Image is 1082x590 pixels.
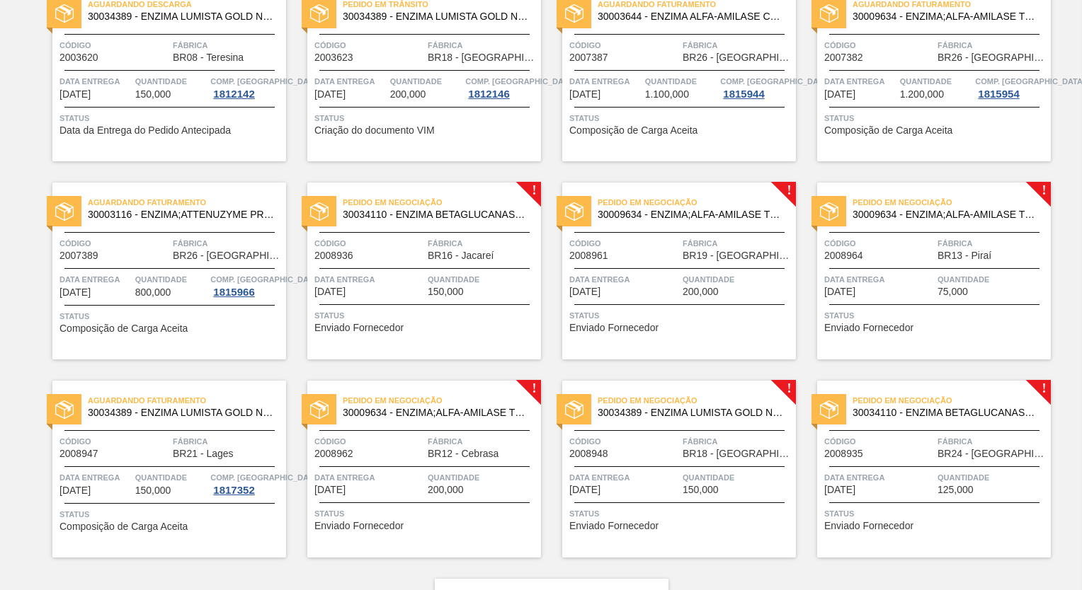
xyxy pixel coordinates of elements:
[569,236,679,250] span: Código
[314,521,404,531] span: Enviado Fornecedor
[173,434,283,449] span: Fábrica
[314,74,387,88] span: Data entrega
[565,202,583,221] img: status
[598,195,796,209] span: Pedido em Negociação
[824,125,952,136] span: Composição de Carga Aceita
[938,434,1047,449] span: Fábrica
[820,400,838,419] img: status
[286,381,541,557] a: !statusPedido em Negociação30009634 - ENZIMA;ALFA-AMILASE TERMOESTÁVEL;TERMAMYCódigo2008962Fábric...
[569,38,679,52] span: Código
[314,323,404,333] span: Enviado Fornecedor
[820,202,838,221] img: status
[938,449,1047,459] span: BR24 - Ponta Grossa
[390,89,426,100] span: 200,000
[824,38,934,52] span: Código
[59,250,98,261] span: 2007389
[135,485,171,496] span: 150,000
[569,272,679,287] span: Data entrega
[569,308,792,323] span: Status
[59,236,169,250] span: Código
[314,111,537,125] span: Status
[796,381,1051,557] a: !statusPedido em Negociação30034110 - ENZIMA BETAGLUCANASE ULTRAFLO PRIMECódigo2008935FábricaBR24...
[683,38,792,52] span: Fábrica
[598,209,785,220] span: 30009634 - ENZIMA;ALFA-AMILASE TERMOESTÁVEL;TERMAMY
[428,272,537,287] span: Quantidade
[824,323,913,333] span: Enviado Fornecedor
[59,309,283,323] span: Status
[569,434,679,449] span: Código
[720,88,767,100] div: 1815944
[343,195,541,209] span: Pedido em Negociação
[645,74,717,88] span: Quantidade
[938,287,968,297] span: 75,000
[565,4,583,23] img: status
[314,449,353,459] span: 2008962
[569,521,659,531] span: Enviado Fornecedor
[210,287,257,298] div: 1815966
[938,236,1047,250] span: Fábrica
[569,52,608,63] span: 2007387
[569,507,792,521] span: Status
[59,111,283,125] span: Status
[824,470,934,485] span: Data entrega
[428,52,537,63] span: BR18 - Pernambuco
[59,52,98,63] span: 2003620
[135,470,207,485] span: Quantidade
[210,470,283,496] a: Comp. [GEOGRAPHIC_DATA]1817352
[645,89,689,100] span: 1.100,000
[796,183,1051,359] a: !statusPedido em Negociação30009634 - ENZIMA;ALFA-AMILASE TERMOESTÁVEL;TERMAMYCódigo2008964Fábric...
[135,272,207,287] span: Quantidade
[824,507,1047,521] span: Status
[824,485,855,495] span: 29/08/2025
[314,287,346,297] span: 26/08/2025
[598,393,796,407] span: Pedido em Negociação
[938,485,974,495] span: 125,000
[59,507,283,521] span: Status
[173,52,244,63] span: BR08 - Teresina
[428,250,494,261] span: BR16 - Jacareí
[343,11,530,22] span: 30034389 - ENZIMA LUMISTA GOLD NOVONESIS 25KG
[938,38,1047,52] span: Fábrica
[569,485,600,495] span: 29/08/2025
[598,11,785,22] span: 30003644 - ENZIMA ALFA-AMILASE CEREMIX FLEX MALTOGE
[88,393,286,407] span: Aguardando Faturamento
[824,52,863,63] span: 2007382
[173,38,283,52] span: Fábrica
[824,236,934,250] span: Código
[390,74,462,88] span: Quantidade
[314,507,537,521] span: Status
[210,470,320,485] span: Comp. Carga
[55,400,74,419] img: status
[428,485,464,495] span: 200,000
[343,393,541,407] span: Pedido em Negociação
[135,74,207,88] span: Quantidade
[569,125,697,136] span: Composição de Carga Aceita
[173,449,234,459] span: BR21 - Lages
[88,195,286,209] span: Aguardando Faturamento
[824,89,855,100] span: 25/08/2025
[900,89,944,100] span: 1.200,000
[314,89,346,100] span: 22/08/2025
[569,287,600,297] span: 27/08/2025
[824,521,913,531] span: Enviado Fornecedor
[820,4,838,23] img: status
[59,89,91,100] span: 12/08/2025
[210,485,257,496] div: 1817352
[210,74,283,100] a: Comp. [GEOGRAPHIC_DATA]1812142
[683,485,719,495] span: 150,000
[314,485,346,495] span: 29/08/2025
[428,434,537,449] span: Fábrica
[853,209,1040,220] span: 30009634 - ENZIMA;ALFA-AMILASE TERMOESTÁVEL;TERMAMY
[720,74,830,88] span: Comp. Carga
[975,74,1047,100] a: Comp. [GEOGRAPHIC_DATA]1815954
[343,209,530,220] span: 30034110 - ENZIMA BETAGLUCANASE ULTRAFLO PRIME
[938,52,1047,63] span: BR26 - Uberlândia
[541,183,796,359] a: !statusPedido em Negociação30009634 - ENZIMA;ALFA-AMILASE TERMOESTÁVEL;TERMAMYCódigo2008961Fábric...
[824,308,1047,323] span: Status
[173,236,283,250] span: Fábrica
[683,236,792,250] span: Fábrica
[938,470,1047,485] span: Quantidade
[824,287,855,297] span: 27/08/2025
[210,272,283,298] a: Comp. [GEOGRAPHIC_DATA]1815966
[314,38,424,52] span: Código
